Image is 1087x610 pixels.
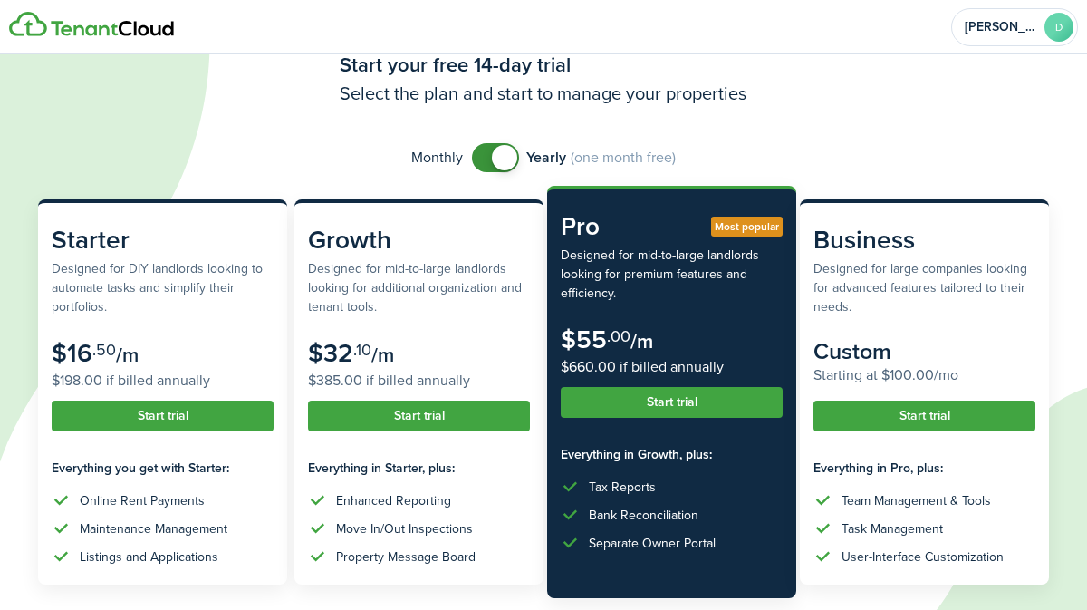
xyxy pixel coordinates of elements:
subscription-pricing-card-price-amount: Custom [813,334,891,368]
div: Task Management [842,519,943,538]
subscription-pricing-card-features-title: Everything in Growth, plus: [561,445,783,464]
subscription-pricing-card-description: Designed for mid-to-large landlords looking for premium features and efficiency. [561,246,783,303]
subscription-pricing-card-price-amount: $32 [308,334,353,372]
button: Start trial [561,387,783,418]
span: Most popular [715,218,779,235]
subscription-pricing-card-features-title: Everything you get with Starter: [52,459,274,478]
subscription-pricing-card-title: Growth [308,221,530,259]
div: Online Rent Payments [80,491,205,510]
subscription-pricing-card-description: Designed for mid-to-large landlords looking for additional organization and tenant tools. [308,259,530,316]
h3: Select the plan and start to manage your properties [340,80,747,107]
div: Team Management & Tools [842,491,991,510]
subscription-pricing-card-price-cents: .10 [353,338,371,362]
subscription-pricing-card-title: Pro [561,208,783,246]
subscription-pricing-card-price-amount: $16 [52,334,92,372]
subscription-pricing-card-price-cents: .00 [607,324,630,348]
subscription-pricing-card-title: Business [813,221,1035,259]
img: Logo [9,12,174,37]
subscription-pricing-card-price-amount: $55 [561,321,607,358]
div: Move In/Out Inspections [336,519,473,538]
subscription-pricing-card-features-title: Everything in Pro, plus: [813,459,1035,478]
span: Monthly [411,147,463,169]
div: Tax Reports [589,478,656,497]
subscription-pricing-card-title: Starter [52,221,274,259]
div: Bank Reconciliation [589,506,698,525]
button: Start trial [308,401,530,431]
div: Enhanced Reporting [336,491,451,510]
subscription-pricing-card-price-period: /m [116,340,139,370]
subscription-pricing-card-price-cents: .50 [92,338,116,362]
span: Debra [965,21,1037,34]
div: Listings and Applications [80,547,218,566]
subscription-pricing-card-description: Designed for large companies looking for advanced features tailored to their needs. [813,259,1035,316]
h1: Start your free 14-day trial [340,50,747,80]
div: Maintenance Management [80,519,227,538]
subscription-pricing-card-price-annual: $198.00 if billed annually [52,370,274,392]
subscription-pricing-card-price-annual: $660.00 if billed annually [561,356,783,378]
subscription-pricing-card-price-annual: Starting at $100.00/mo [813,364,1035,386]
subscription-pricing-card-price-annual: $385.00 if billed annually [308,370,530,392]
subscription-pricing-card-features-title: Everything in Starter, plus: [308,459,530,478]
div: Separate Owner Portal [589,534,716,553]
button: Open menu [951,8,1078,46]
div: Property Message Board [336,547,476,566]
subscription-pricing-card-price-period: /m [371,340,394,370]
subscription-pricing-card-description: Designed for DIY landlords looking to automate tasks and simplify their portfolios. [52,259,274,316]
div: User-Interface Customization [842,547,1004,566]
subscription-pricing-card-price-period: /m [630,326,653,356]
avatar-text: D [1044,13,1073,42]
button: Start trial [813,401,1035,431]
button: Start trial [52,401,274,431]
